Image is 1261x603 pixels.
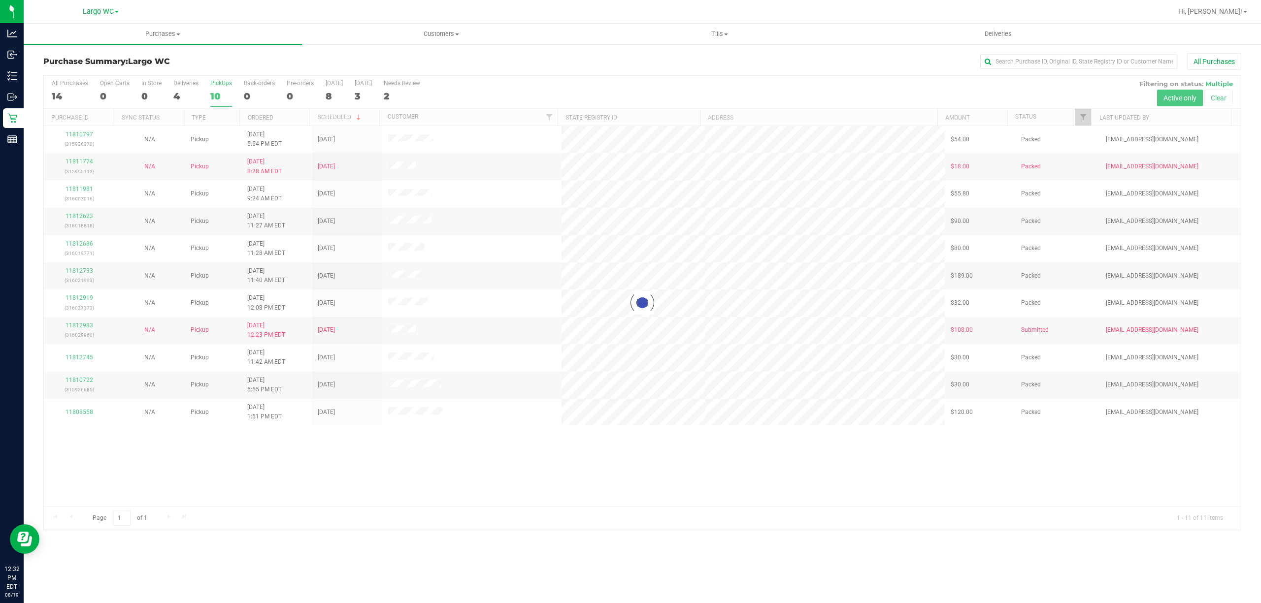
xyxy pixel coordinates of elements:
a: Deliveries [859,24,1137,44]
h3: Purchase Summary: [43,57,443,66]
a: Customers [302,24,580,44]
a: Purchases [24,24,302,44]
input: Search Purchase ID, Original ID, State Registry ID or Customer Name... [980,54,1177,69]
inline-svg: Retail [7,113,17,123]
span: Purchases [24,30,302,38]
inline-svg: Inventory [7,71,17,81]
span: Largo WC [128,57,170,66]
span: Largo WC [83,7,114,16]
inline-svg: Analytics [7,29,17,38]
span: Hi, [PERSON_NAME]! [1178,7,1242,15]
inline-svg: Inbound [7,50,17,60]
iframe: Resource center [10,524,39,554]
button: All Purchases [1187,53,1241,70]
p: 08/19 [4,591,19,599]
inline-svg: Reports [7,134,17,144]
p: 12:32 PM EDT [4,565,19,591]
span: Deliveries [971,30,1025,38]
inline-svg: Outbound [7,92,17,102]
span: Tills [581,30,858,38]
a: Tills [580,24,859,44]
span: Customers [302,30,580,38]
